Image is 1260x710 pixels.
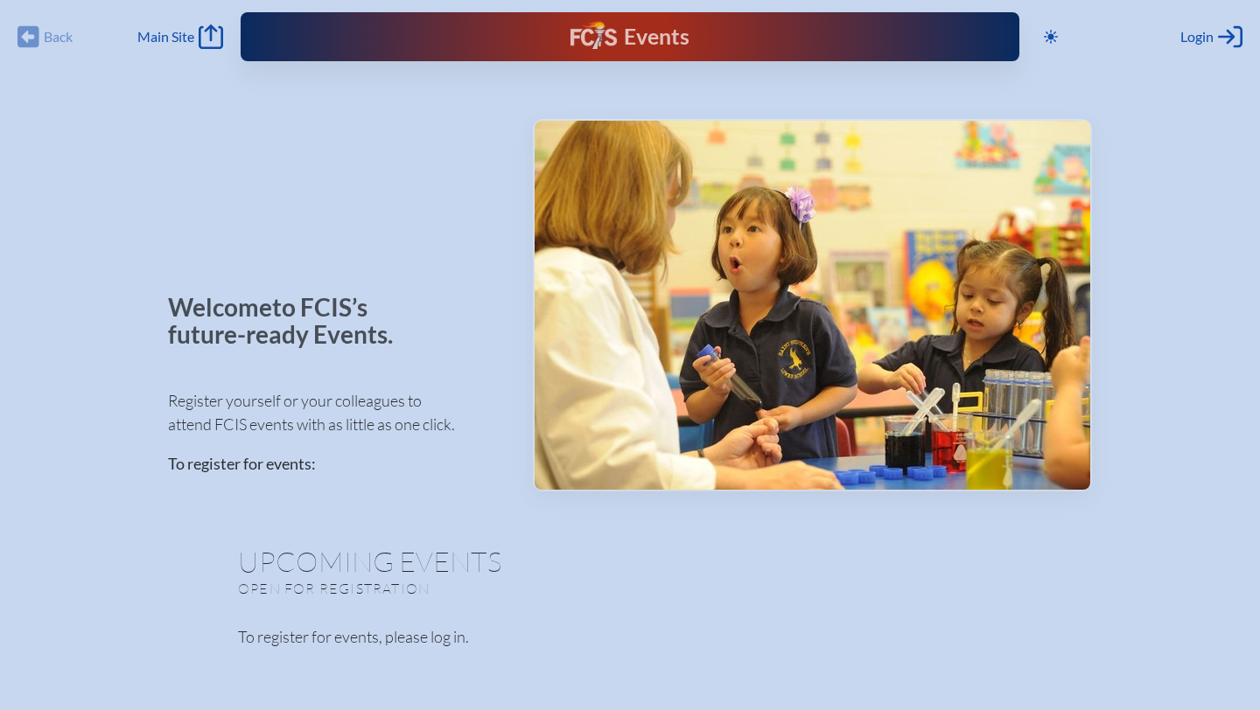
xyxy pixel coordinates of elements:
[1180,28,1214,45] span: Login
[168,389,505,436] p: Register yourself or your colleagues to attend FCIS events with as little as one click.
[137,28,194,45] span: Main Site
[238,547,1022,575] h1: Upcoming Events
[238,625,1022,649] p: To register for events, please log in.
[238,580,700,597] p: Open for registration
[464,21,797,52] div: FCIS Events — Future ready
[137,24,223,49] a: Main Site
[535,121,1090,490] img: Events
[168,452,505,476] p: To register for events:
[168,294,413,349] p: Welcome to FCIS’s future-ready Events.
